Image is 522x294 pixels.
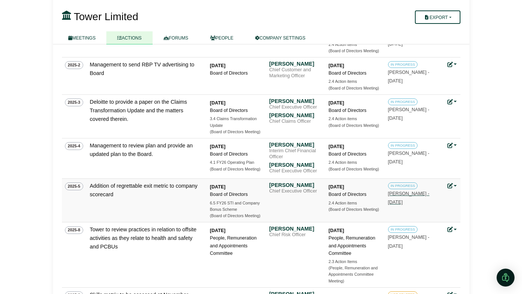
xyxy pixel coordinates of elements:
[269,182,322,194] a: [PERSON_NAME] Chief Executive Officer
[269,162,322,168] div: [PERSON_NAME]
[329,99,381,107] div: [DATE]
[106,31,152,44] a: ACTIONS
[415,10,460,24] button: Export
[329,227,381,234] div: [DATE]
[269,60,322,79] a: [PERSON_NAME] Chief Customer and Marketing Officer
[388,244,403,249] span: [DATE]
[329,69,381,77] div: Board of Directors
[388,98,418,105] span: IN PROGRESS
[65,142,84,150] span: 2025-4
[329,78,381,85] div: 2.4 Action items
[329,265,381,284] div: (People, Remuneration and Appointments Committee Meeting)
[269,112,322,119] div: [PERSON_NAME]
[388,70,429,84] small: [PERSON_NAME] -
[388,61,418,68] span: IN PROGRESS
[388,226,418,233] span: IN PROGRESS
[210,116,262,129] div: 3.4 Claims Transformation Update
[269,141,322,160] a: [PERSON_NAME] Interim Chief Financial Officer
[329,234,381,257] div: People, Remuneration and Appointments Committee
[210,99,262,107] div: [DATE]
[90,225,202,251] div: Tower to review practices in relation to offsite activities as they relate to health and safety a...
[329,159,381,172] a: 2.4 Action items (Board of Directors Meeting)
[90,182,202,199] div: Addition of regrettable exit metric to company scorecard
[329,48,381,54] div: (Board of Directors Meeting)
[329,200,381,206] div: 2.4 Action items
[269,60,322,67] div: [PERSON_NAME]
[269,182,322,188] div: [PERSON_NAME]
[244,31,316,44] a: COMPANY SETTINGS
[269,112,322,125] a: [PERSON_NAME] Chief Claims Officer
[388,141,440,165] a: IN PROGRESS [PERSON_NAME] -[DATE]
[388,78,403,84] span: [DATE]
[329,200,381,213] a: 2.4 Action items (Board of Directors Meeting)
[210,213,262,219] div: (Board of Directors Meeting)
[329,159,381,166] div: 2.4 Action items
[329,116,381,122] div: 2.4 Action items
[210,200,262,219] a: 6.5 FY26 STI and Company Bonus Scheme (Board of Directors Meeting)
[329,183,381,191] div: [DATE]
[210,159,262,166] div: 4.1 FY26 Operating Plan
[388,182,418,189] span: IN PROGRESS
[388,142,418,149] span: IN PROGRESS
[388,225,440,248] a: IN PROGRESS [PERSON_NAME] -[DATE]
[388,159,403,165] span: [DATE]
[329,259,381,265] div: 2.3 Action Items
[329,41,381,48] div: 2.4 Action items
[388,23,440,46] a: IN PROGRESS [PERSON_NAME] -[DATE]
[65,226,84,234] span: 2025-8
[388,151,429,165] small: [PERSON_NAME] -
[90,60,202,78] div: Management to send RBP TV advertising to Board
[90,98,202,123] div: Deloitte to provide a paper on the Claims Transformation Update and the matters covered therein.
[90,141,202,159] div: Management to review plan and provide an updated plan to the Board.
[57,31,107,44] a: MEETINGS
[329,41,381,54] a: 2.4 Action items (Board of Directors Meeting)
[388,98,440,121] a: IN PROGRESS [PERSON_NAME] -[DATE]
[210,159,262,172] a: 4.1 FY26 Operating Plan (Board of Directors Meeting)
[329,107,381,114] div: Board of Directors
[210,183,262,191] div: [DATE]
[269,225,322,232] div: [PERSON_NAME]
[210,143,262,150] div: [DATE]
[269,148,322,160] div: Interim Chief Financial Officer
[329,122,381,129] div: (Board of Directors Meeting)
[388,60,440,84] a: IN PROGRESS [PERSON_NAME] -[DATE]
[269,232,322,238] div: Chief Risk Officer
[388,200,403,205] span: [DATE]
[388,235,429,248] small: [PERSON_NAME] -
[199,31,244,44] a: PEOPLE
[210,62,262,69] div: [DATE]
[210,107,262,114] div: Board of Directors
[329,143,381,150] div: [DATE]
[329,191,381,198] div: Board of Directors
[210,166,262,172] div: (Board of Directors Meeting)
[388,116,403,121] span: [DATE]
[388,107,429,121] small: [PERSON_NAME] -
[329,62,381,69] div: [DATE]
[329,206,381,213] div: (Board of Directors Meeting)
[65,182,84,190] span: 2025-5
[329,259,381,284] a: 2.3 Action Items (People, Remuneration and Appointments Committee Meeting)
[65,61,84,69] span: 2025-2
[269,98,322,104] div: [PERSON_NAME]
[329,116,381,129] a: 2.4 Action items (Board of Directors Meeting)
[210,69,262,77] div: Board of Directors
[269,67,322,79] div: Chief Customer and Marketing Officer
[329,166,381,172] div: (Board of Directors Meeting)
[269,162,322,174] a: [PERSON_NAME] Chief Executive Officer
[269,188,322,194] div: Chief Executive Officer
[210,129,262,135] div: (Board of Directors Meeting)
[210,234,262,257] div: People, Remuneration and Appointments Committee
[388,32,429,46] small: [PERSON_NAME] -
[269,98,322,110] a: [PERSON_NAME] Chief Executive Officer
[329,78,381,91] a: 2.4 Action items (Board of Directors Meeting)
[497,269,515,287] div: Open Intercom Messenger
[210,227,262,234] div: [DATE]
[388,191,429,205] small: [PERSON_NAME] -
[74,11,138,22] span: Tower Limited
[269,168,322,174] div: Chief Executive Officer
[210,191,262,198] div: Board of Directors
[65,98,84,106] span: 2025-3
[388,41,403,47] span: [DATE]
[269,141,322,148] div: [PERSON_NAME]
[388,182,440,205] a: IN PROGRESS [PERSON_NAME] -[DATE]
